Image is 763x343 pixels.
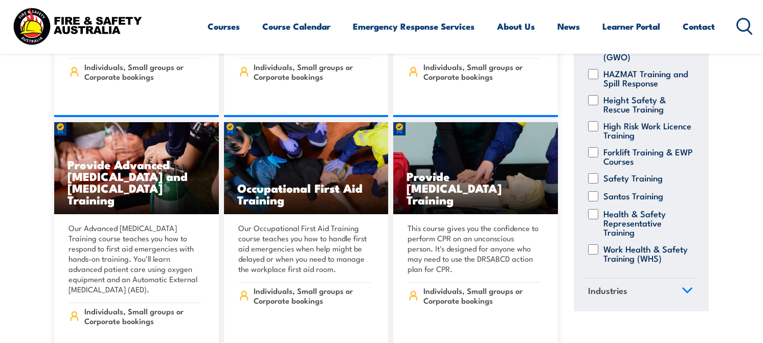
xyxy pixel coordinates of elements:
span: Individuals, Small groups or Corporate bookings [254,62,371,81]
a: Industries [584,278,698,305]
a: Provide [MEDICAL_DATA] Training [393,122,558,214]
span: Individuals, Small groups or Corporate bookings [423,286,541,305]
label: Work Health & Safety Training (WHS) [603,244,693,262]
a: About Us [497,13,535,40]
label: Height Safety & Rescue Training [603,95,693,113]
p: Our Advanced [MEDICAL_DATA] Training course teaches you how to respond to first aid emergencies w... [69,223,201,294]
h3: Occupational First Aid Training [237,182,375,205]
p: Our Occupational First Aid Training course teaches you how to handle first aid emergencies when h... [238,223,371,274]
p: This course gives you the confidence to perform CPR on an unconscious person. It's designed for a... [408,223,541,274]
span: Individuals, Small groups or Corporate bookings [254,286,371,305]
a: Course Calendar [262,13,330,40]
label: Global Wind Organisation Safety (GWO) [603,33,693,61]
label: Safety Training [603,173,663,183]
img: Provide Cardiopulmonary Resuscitation Training [393,122,558,214]
a: Courses [208,13,240,40]
label: Santos Training [603,191,663,201]
span: Industries [588,283,627,297]
span: Individuals, Small groups or Corporate bookings [423,62,541,81]
span: Individuals, Small groups or Corporate bookings [84,306,201,326]
h3: Provide [MEDICAL_DATA] Training [407,170,545,205]
a: Contact [683,13,715,40]
label: Forklift Training & EWP Courses [603,147,693,165]
label: Health & Safety Representative Training [603,209,693,236]
label: High Risk Work Licence Training [603,121,693,139]
h3: Provide Advanced [MEDICAL_DATA] and [MEDICAL_DATA] Training [68,158,206,205]
a: Emergency Response Services [353,13,475,40]
span: Individuals, Small groups or Corporate bookings [84,62,201,81]
a: Learner Portal [602,13,660,40]
a: Provide Advanced [MEDICAL_DATA] and [MEDICAL_DATA] Training [54,122,219,214]
img: Occupational First Aid Training course [224,122,389,214]
a: News [557,13,580,40]
label: HAZMAT Training and Spill Response [603,68,693,87]
img: Provide Advanced Resuscitation and Oxygen Therapy Training [54,122,219,214]
a: Occupational First Aid Training [224,122,389,214]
